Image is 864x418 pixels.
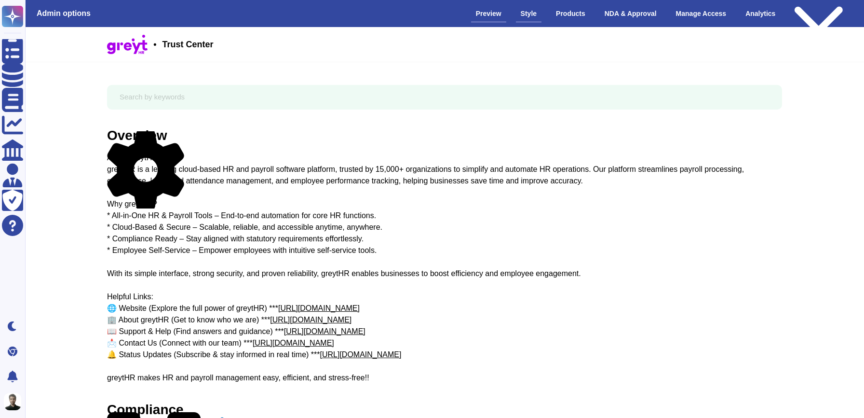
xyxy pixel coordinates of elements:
div: Manage Access [671,5,731,22]
a: [URL][DOMAIN_NAME] [253,339,334,347]
img: Company Banner [107,35,148,54]
a: [URL][DOMAIN_NAME] [284,327,365,335]
h3: Admin options [37,9,91,18]
a: [URL][DOMAIN_NAME] [270,316,351,324]
div: Analytics [741,5,780,22]
span: • [153,40,156,49]
span: Trust Center [162,40,214,49]
div: Overview [107,129,167,142]
img: user [4,393,21,410]
div: About greytHR greytHR is a leading cloud-based HR and payroll software platform, trusted by 15,00... [107,152,782,384]
div: NDA & Approval [600,5,661,22]
div: Style [516,5,541,22]
input: Search by keywords [114,89,775,106]
button: user [2,391,28,412]
a: [URL][DOMAIN_NAME] [278,304,360,312]
div: Compliance [107,403,184,417]
a: [URL][DOMAIN_NAME] [320,350,402,359]
div: Products [551,5,590,22]
div: Preview [471,5,506,22]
